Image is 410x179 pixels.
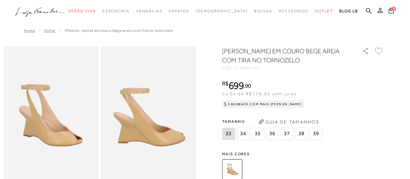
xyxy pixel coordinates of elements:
span: Mais cores [222,152,384,156]
a: noSubCategoriesText [196,5,248,17]
a: noSubCategoriesText [136,5,162,17]
a: noSubCategoriesText [169,5,189,17]
span: Verão Viva [68,9,96,13]
i: R$ [222,81,228,86]
a: noSubCategoriesText [315,5,333,17]
a: BLOG LB [339,5,358,17]
a: noSubCategoriesText [102,5,130,17]
span: Sandálias [136,9,162,13]
h1: [PERSON_NAME] EM COURO BEGE AREIA COM TIRA NO TORNOZELO [222,46,344,65]
span: 39 [310,128,322,140]
span: Sapatos [169,9,189,13]
span: 35 [251,128,264,140]
span: 134000423 [234,66,260,70]
span: ou 6x de R$116,65 sem juros [222,91,297,96]
span: [DEMOGRAPHIC_DATA] [196,9,248,13]
a: noSubCategoriesText [254,5,272,17]
button: Guia de Tamanhos [256,117,321,127]
button: 0 [387,7,396,16]
span: Essenciais [102,9,130,13]
span: 0 [392,6,396,11]
i: , [244,83,251,89]
span: Tamanho [222,117,324,126]
a: noSubCategoriesText [279,5,308,17]
span: Outlet [315,9,333,13]
span: 699 [228,80,244,91]
span: Bolsas [254,9,272,13]
span: 90 [245,82,251,89]
span: 38 [295,128,308,140]
span: BLOG LB [339,9,358,13]
span: 37 [280,128,293,140]
span: 33 [222,128,235,140]
span: [PERSON_NAME] EM COURO BEGE AREIA COM TIRA NO TORNOZELO [65,28,173,33]
a: noSubCategoriesText [68,5,96,17]
a: Home [24,28,35,33]
div: Cashback com Mais [PERSON_NAME] [222,100,305,108]
a: Voltar [44,28,56,33]
div: CÓD: [222,66,352,70]
span: 34 [237,128,250,140]
span: 36 [266,128,279,140]
span: Acessórios [279,9,308,13]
